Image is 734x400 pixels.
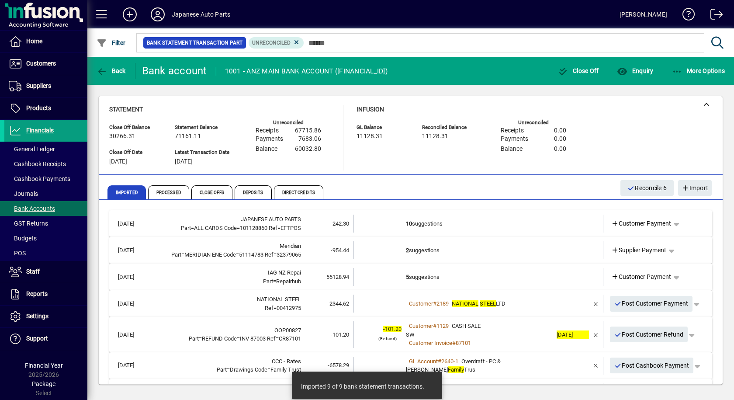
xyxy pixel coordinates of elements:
[26,268,40,275] span: Staff
[682,181,708,195] span: Import
[452,340,456,346] span: #
[589,327,603,341] button: Remove
[554,127,566,134] span: 0.00
[256,127,279,134] span: Receipts
[26,104,51,111] span: Products
[4,53,87,75] a: Customers
[433,323,436,329] span: #
[332,220,349,227] span: 242.30
[97,39,126,46] span: Filter
[94,63,128,79] button: Back
[409,323,433,329] span: Customer
[357,133,383,140] span: 11128.31
[175,133,201,140] span: 71161.11
[249,37,304,49] mat-chip: Reconciliation Status: Unreconciled
[114,241,155,259] td: [DATE]
[480,300,496,307] em: STEEL
[114,295,155,313] td: [DATE]
[4,157,87,171] a: Cashbook Receipts
[406,215,552,233] td: suggestions
[155,224,301,233] div: ALL CARDS 101128860 EFTPOS
[256,136,283,143] span: Payments
[4,171,87,186] a: Cashbook Payments
[9,146,55,153] span: General Ledger
[155,304,301,313] div: 00412975
[4,231,87,246] a: Budgets
[256,146,277,153] span: Balance
[589,297,603,311] button: Remove
[4,97,87,119] a: Products
[144,7,172,22] button: Profile
[4,75,87,97] a: Suppliers
[4,186,87,201] a: Journals
[676,2,695,30] a: Knowledge Base
[25,362,63,369] span: Financial Year
[611,272,672,282] span: Customer Payment
[448,366,464,373] em: Family
[147,38,242,47] span: Bank Statement Transaction Part
[155,250,301,259] div: MERIDIAN ENE 51114783 32379065
[155,295,301,304] div: NATIONAL STEEL
[114,268,155,286] td: [DATE]
[155,215,301,224] div: JAPANESE AUTO PARTS
[109,352,712,379] mat-expansion-panel-header: [DATE]CCC - RatesPart=Drawings Code=Family Trust-6578.29GL Account#2640-1Overdraft - PC & [PERSON...
[608,243,670,258] a: Supplier Payment
[116,7,144,22] button: Add
[406,247,409,254] b: 2
[4,201,87,216] a: Bank Accounts
[383,326,402,332] span: -101.20
[4,216,87,231] a: GST Returns
[328,362,349,369] span: -6578.29
[614,327,684,342] span: Post Customer Refund
[32,380,55,387] span: Package
[26,60,56,67] span: Customers
[409,300,433,307] span: Customer
[670,63,727,79] button: More Options
[438,358,441,365] span: #
[109,317,712,352] mat-expansion-panel-header: [DATE]OOP00827Part=REFUND Code=INV 87003 Ref=CR87101-101.20-101.20(Refund)Customer#1129CASH SALES...
[109,125,162,130] span: Close Off Balance
[610,358,694,373] button: Post Cashbook Payment
[26,127,54,134] span: Financials
[109,158,127,165] span: [DATE]
[558,67,599,74] span: Close Off
[114,357,155,375] td: [DATE]
[422,125,474,130] span: Reconciled Balance
[406,241,552,259] td: suggestions
[175,150,229,155] span: Latest Transaction Date
[518,120,549,125] label: Unreconciled
[620,180,674,196] button: Reconcile 6
[608,216,675,232] a: Customer Payment
[9,250,26,257] span: POS
[704,2,723,30] a: Logout
[172,7,230,21] div: Japanese Auto Parts
[175,125,229,130] span: Statement Balance
[9,175,70,182] span: Cashbook Payments
[155,365,301,374] div: Drawings Family Trust
[4,31,87,52] a: Home
[26,313,48,320] span: Settings
[9,235,37,242] span: Budgets
[556,63,601,79] button: Close Off
[97,67,126,74] span: Back
[26,290,48,297] span: Reports
[252,40,291,46] span: Unreconciled
[9,220,48,227] span: GST Returns
[274,185,323,199] span: Direct Credits
[191,185,232,199] span: Close Offs
[4,328,87,350] a: Support
[610,296,693,312] button: Post Customer Payment
[155,384,301,393] div: 01-0811-0854798-00
[4,283,87,305] a: Reports
[109,290,712,317] mat-expansion-panel-header: [DATE]NATIONAL STEELRef=004129752344.62Customer#2189NATIONAL STEELLTDPost Customer Payment
[436,323,449,329] span: 1129
[501,136,528,143] span: Payments
[4,142,87,157] a: General Ledger
[87,63,135,79] app-page-header-button: Back
[406,274,409,280] b: 5
[557,330,589,339] div: [DATE]
[326,274,349,280] span: 55128.94
[155,326,301,335] div: OOP00827
[409,340,452,346] span: Customer Invoice
[611,246,667,255] span: Supplier Payment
